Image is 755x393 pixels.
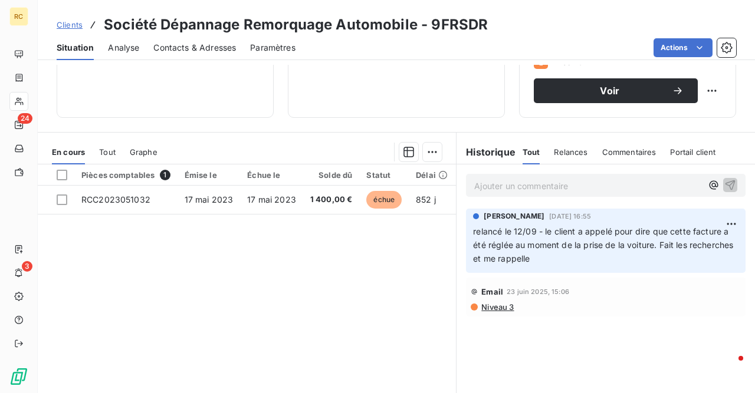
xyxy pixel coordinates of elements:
[523,147,540,157] span: Tout
[484,211,544,222] span: [PERSON_NAME]
[57,19,83,31] a: Clients
[52,147,85,157] span: En cours
[310,170,353,180] div: Solde dû
[310,194,353,206] span: 1 400,00 €
[185,170,234,180] div: Émise le
[185,194,234,204] span: 17 mai 2023
[366,191,402,209] span: échue
[480,302,514,312] span: Niveau 3
[250,42,296,54] span: Paramètres
[57,20,83,29] span: Clients
[9,7,28,26] div: RC
[507,288,569,295] span: 23 juin 2025, 15:06
[554,147,587,157] span: Relances
[534,78,698,103] button: Voir
[247,194,296,204] span: 17 mai 2023
[457,145,516,159] h6: Historique
[670,147,715,157] span: Portail client
[108,42,139,54] span: Analyse
[57,42,94,54] span: Situation
[99,147,116,157] span: Tout
[366,170,402,180] div: Statut
[715,353,743,381] iframe: Intercom live chat
[548,86,672,95] span: Voir
[416,194,436,204] span: 852 j
[9,367,28,386] img: Logo LeanPay
[81,170,170,180] div: Pièces comptables
[473,226,736,263] span: relancé le 12/09 - le client a appelé pour dire que cette facture a été réglée au moment de la pr...
[549,213,591,220] span: [DATE] 16:55
[416,170,448,180] div: Délai
[81,194,150,204] span: RCC2023051032
[654,38,713,57] button: Actions
[602,147,656,157] span: Commentaires
[130,147,157,157] span: Graphe
[247,170,296,180] div: Échue le
[22,261,32,272] span: 3
[481,287,503,296] span: Email
[160,170,170,180] span: 1
[104,14,488,35] h3: Société Dépannage Remorquage Automobile - 9FRSDR
[153,42,236,54] span: Contacts & Adresses
[18,113,32,124] span: 24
